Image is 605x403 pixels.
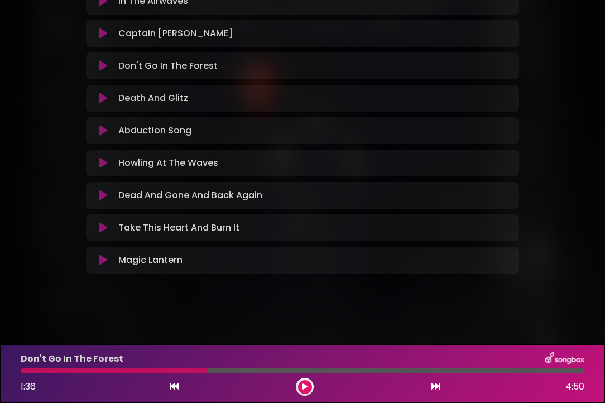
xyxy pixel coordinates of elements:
[118,156,218,170] p: Howling At The Waves
[118,189,262,202] p: Dead And Gone And Back Again
[118,253,183,267] p: Magic Lantern
[118,221,239,234] p: Take This Heart And Burn It
[118,27,233,40] p: Captain [PERSON_NAME]
[118,92,188,105] p: Death And Glitz
[118,59,218,73] p: Don't Go In The Forest
[118,124,191,137] p: Abduction Song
